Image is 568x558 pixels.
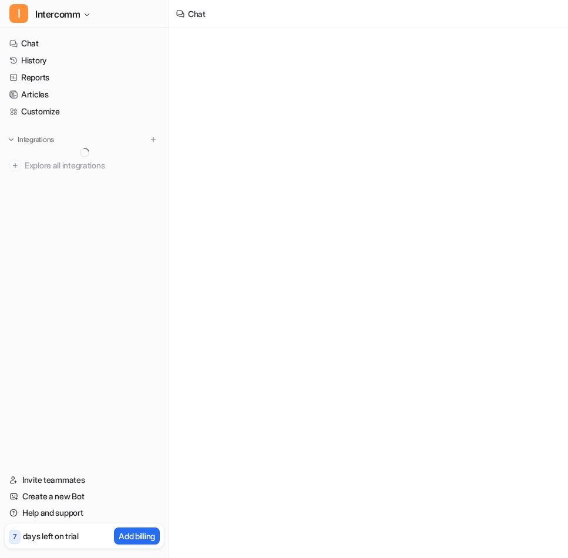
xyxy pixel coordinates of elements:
[188,8,206,20] div: Chat
[9,4,28,23] span: I
[5,157,164,174] a: Explore all integrations
[5,86,164,103] a: Articles
[5,134,58,146] button: Integrations
[149,136,157,144] img: menu_add.svg
[7,136,15,144] img: expand menu
[23,530,79,542] p: days left on trial
[5,103,164,120] a: Customize
[114,527,160,545] button: Add billing
[5,505,164,521] a: Help and support
[18,135,54,144] p: Integrations
[5,472,164,488] a: Invite teammates
[5,35,164,52] a: Chat
[13,532,16,542] p: 7
[5,488,164,505] a: Create a new Bot
[5,52,164,69] a: History
[9,160,21,171] img: explore all integrations
[25,156,159,175] span: Explore all integrations
[35,6,80,22] span: Intercomm
[5,69,164,86] a: Reports
[119,530,155,542] p: Add billing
